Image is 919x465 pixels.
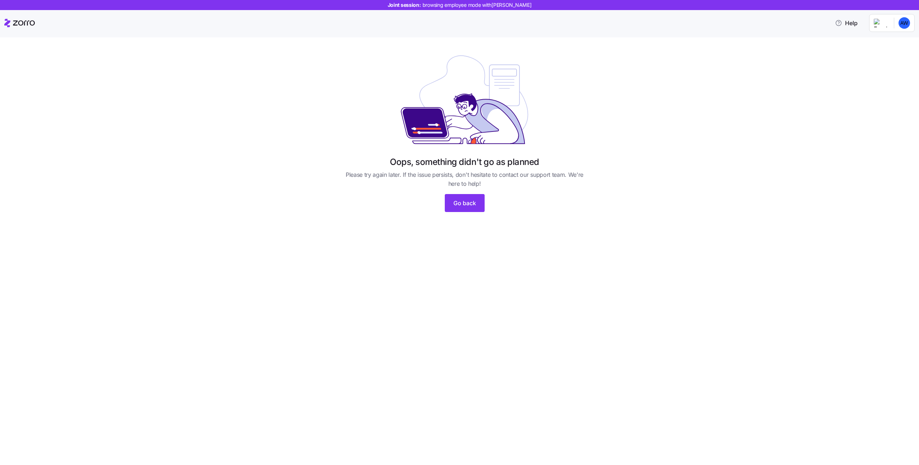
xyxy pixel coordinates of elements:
[829,16,863,30] button: Help
[390,156,539,167] h1: Oops, something didn't go as planned
[899,17,910,29] img: 77ddd95080c69195ba1538cbb8504699
[445,194,485,212] button: Go back
[874,19,888,27] img: Employer logo
[388,1,532,9] span: Joint session:
[835,19,858,27] span: Help
[453,199,476,207] span: Go back
[341,170,588,188] span: Please try again later. If the issue persists, don't hesitate to contact our support team. We're ...
[423,1,532,9] span: browsing employee mode with [PERSON_NAME]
